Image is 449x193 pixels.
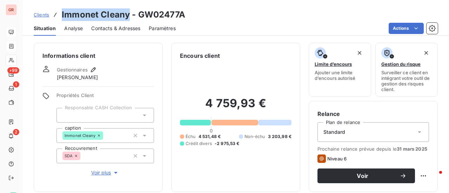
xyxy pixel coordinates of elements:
[7,67,19,74] span: +99
[317,146,429,152] span: Prochaine relance prévue depuis le
[80,153,86,159] input: Ajouter une valeur
[34,11,49,18] a: Clients
[65,154,73,158] span: SDA
[62,112,68,118] input: Ajouter une valeur
[56,92,154,102] span: Propriétés Client
[57,74,98,81] span: [PERSON_NAME]
[56,169,154,177] button: Voir plus
[65,133,95,138] span: Immonet Cleany
[103,132,109,139] input: Ajouter une valeur
[64,25,83,32] span: Analyse
[6,4,17,15] div: GR
[91,169,119,176] span: Voir plus
[180,51,220,60] h6: Encours client
[397,146,427,152] span: 31 mars 2025
[326,173,400,179] span: Voir
[389,23,424,34] button: Actions
[268,133,292,140] span: 3 203,98 €
[381,61,421,67] span: Gestion du risque
[215,140,240,147] span: -2 975,53 €
[180,96,291,117] h2: 4 759,93 €
[91,25,140,32] span: Contacts & Adresses
[315,70,365,81] span: Ajouter une limite d’encours autorisé
[13,81,19,88] span: 1
[62,8,185,21] h3: Immonet Cleany - GW02477A
[186,140,212,147] span: Crédit divers
[327,156,347,161] span: Niveau 6
[375,43,438,97] button: Gestion du risqueSurveiller ce client en intégrant votre outil de gestion des risques client.
[317,168,415,183] button: Voir
[186,133,196,140] span: Échu
[317,110,429,118] h6: Relance
[244,133,265,140] span: Non-échu
[149,25,176,32] span: Paramètres
[425,169,442,186] iframe: Intercom live chat
[42,51,154,60] h6: Informations client
[309,43,371,97] button: Limite d’encoursAjouter une limite d’encours autorisé
[34,12,49,18] span: Clients
[57,67,88,73] span: Gestionnaires
[210,128,213,133] span: 0
[34,25,56,32] span: Situation
[323,129,345,136] span: Standard
[381,70,432,92] span: Surveiller ce client en intégrant votre outil de gestion des risques client.
[13,129,19,135] span: 2
[315,61,352,67] span: Limite d’encours
[199,133,221,140] span: 4 531,48 €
